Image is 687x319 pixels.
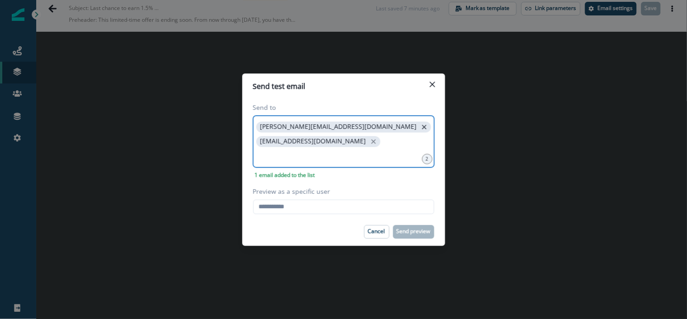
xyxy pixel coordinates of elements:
[253,103,429,112] label: Send to
[397,228,431,235] p: Send preview
[260,137,366,145] p: [EMAIL_ADDRESS][DOMAIN_NAME]
[425,77,440,92] button: Close
[260,123,417,131] p: [PERSON_NAME][EMAIL_ADDRESS][DOMAIN_NAME]
[422,154,432,164] div: 2
[364,225,389,239] button: Cancel
[420,123,429,132] button: close
[253,171,317,179] p: 1 email added to the list
[393,225,434,239] button: Send preview
[253,186,429,196] label: Preview as a specific user
[369,137,378,146] button: close
[253,81,306,92] p: Send test email
[368,228,385,235] p: Cancel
